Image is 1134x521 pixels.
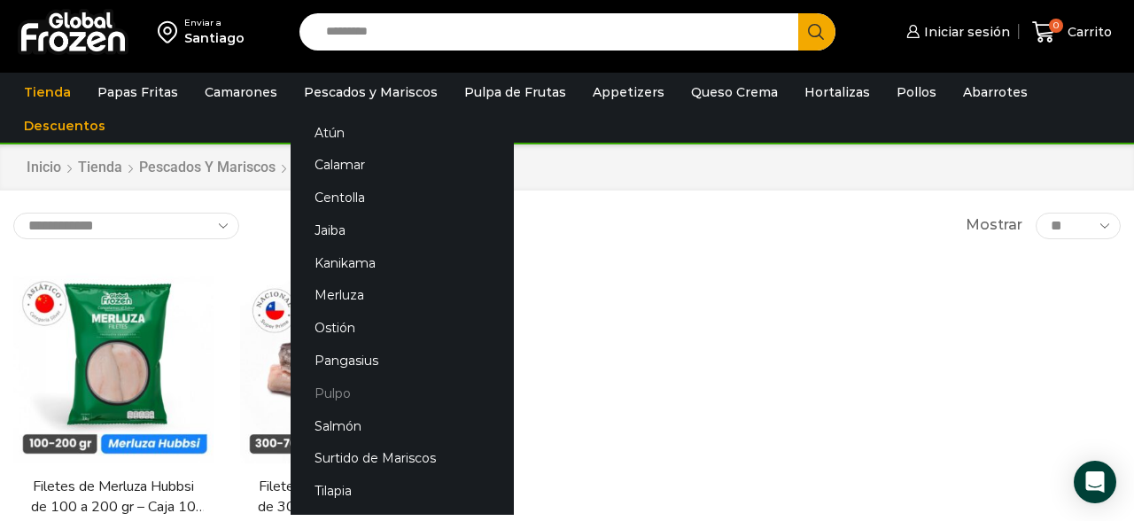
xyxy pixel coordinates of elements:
[250,477,430,517] a: Filetes de Merluza Austral de 300 a 700 gr – Caja 10 kg
[291,312,514,345] a: Ostión
[15,109,114,143] a: Descuentos
[291,345,514,377] a: Pangasius
[89,75,187,109] a: Papas Fritas
[26,158,344,178] nav: Breadcrumb
[888,75,945,109] a: Pollos
[184,17,245,29] div: Enviar a
[295,75,447,109] a: Pescados y Mariscos
[15,75,80,109] a: Tienda
[1063,23,1112,41] span: Carrito
[77,158,123,178] a: Tienda
[291,246,514,279] a: Kanikama
[966,215,1022,236] span: Mostrar
[184,29,245,47] div: Santiago
[291,409,514,442] a: Salmón
[455,75,575,109] a: Pulpa de Frutas
[291,182,514,214] a: Centolla
[138,158,276,178] a: Pescados y Mariscos
[291,214,514,247] a: Jaiba
[920,23,1010,41] span: Iniciar sesión
[291,279,514,312] a: Merluza
[584,75,673,109] a: Appetizers
[1028,12,1116,53] a: 0 Carrito
[26,158,62,178] a: Inicio
[291,442,514,475] a: Surtido de Mariscos
[291,377,514,409] a: Pulpo
[954,75,1037,109] a: Abarrotes
[796,75,879,109] a: Hortalizas
[1049,19,1063,33] span: 0
[291,149,514,182] a: Calamar
[158,17,184,47] img: address-field-icon.svg
[291,475,514,508] a: Tilapia
[291,116,514,149] a: Atún
[902,14,1010,50] a: Iniciar sesión
[196,75,286,109] a: Camarones
[682,75,787,109] a: Queso Crema
[23,477,203,517] a: Filetes de Merluza Hubbsi de 100 a 200 gr – Caja 10 kg
[798,13,835,51] button: Search button
[1074,461,1116,503] div: Open Intercom Messenger
[13,213,239,239] select: Pedido de la tienda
